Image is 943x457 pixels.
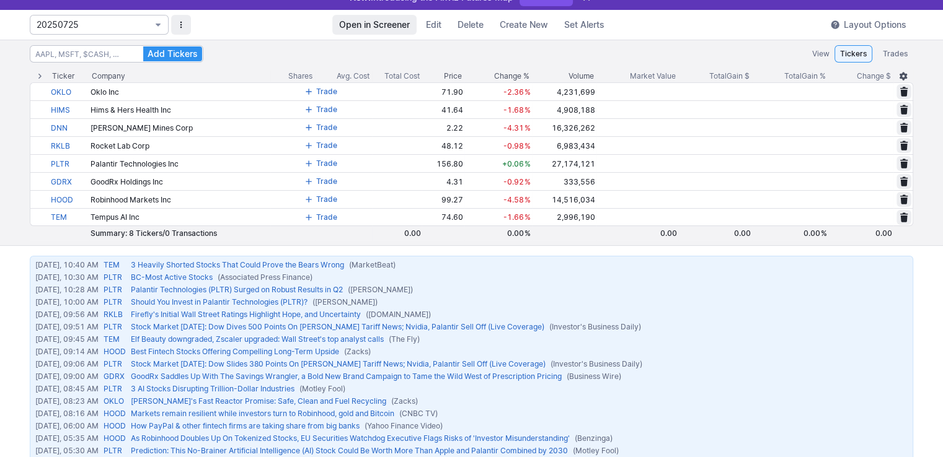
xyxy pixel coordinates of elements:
[301,102,342,117] button: Trade
[384,334,420,344] span: ( The Fly )
[33,308,910,321] a: [DATE], 09:56 AMRKLBFirefly's Initial Wall Street Ratings Highlight Hope, and Uncertainty([DOMAIN...
[532,172,596,190] td: 333,556
[92,70,125,82] div: Company
[316,175,337,188] span: Trade
[33,407,101,420] div: [DATE], 08:16 AM
[372,226,422,240] td: 0.00
[165,228,170,238] span: 0
[301,156,342,171] button: Trade
[104,432,126,445] a: HOOD
[568,446,619,455] span: ( Motley Fool )
[33,321,910,333] a: [DATE], 09:51 AMPLTRStock Market [DATE]: Dow Dives 500 Points On [PERSON_NAME] Tariff News; Nvidi...
[128,395,910,407] div: [PERSON_NAME]'s Fast Reactor Promise: Safe, Clean and Fuel Recycling
[546,359,642,368] span: ( Investor's Business Daily )
[422,172,464,190] td: 4.31
[104,271,126,284] a: PLTR
[129,228,134,238] span: 8
[630,70,676,82] span: Market Value
[51,83,88,100] a: OKLO
[734,228,751,238] span: 0.00
[503,212,524,222] span: -1.66
[51,101,88,118] a: HIMS
[104,445,126,457] a: PLTR
[812,48,830,60] label: View
[525,87,531,97] span: %
[91,105,269,115] div: Hims & Hers Health Inc
[33,420,910,432] a: [DATE], 06:00 AMHOODHow PayPal & other fintech firms are taking share from big banks(Yahoo Financ...
[444,70,462,82] div: Price
[294,384,345,393] span: ( Motley Fool )
[451,15,490,35] button: Delete
[875,228,892,238] span: 0.00
[91,87,269,97] div: Oklo Inc
[532,154,596,172] td: 27,174,121
[821,228,827,238] span: %
[308,297,378,307] span: ( [PERSON_NAME] )
[503,141,524,150] span: -0.98
[104,407,126,420] a: HOOD
[784,70,826,82] div: Gain %
[384,70,419,82] div: Total Cost
[301,138,342,153] button: Trade
[128,420,910,432] div: How PayPal & other fintech firms are taking share from big banks
[339,19,410,31] span: Open in Screener
[525,212,531,222] span: %
[494,70,529,82] span: Change %
[525,123,531,133] span: %
[128,346,910,358] div: Best Fintech Stocks Offering Compelling Long-Term Upside
[33,284,101,296] div: [DATE], 10:28 AM
[128,321,910,333] div: Stock Market [DATE]: Dow Dives 500 Points On [PERSON_NAME] Tariff News; Nvidia, Palantir Sell Off...
[128,445,910,457] div: Prediction: This No-Brainer Artificial Intelligence (AI) Stock Could Be Worth More Than Apple and...
[33,407,910,420] a: [DATE], 08:16 AMHOODMarkets remain resilient while investors turn to Robinhood, gold and Bitcoin(...
[33,308,101,321] div: [DATE], 09:56 AM
[128,271,910,284] div: BC-Most Active Stocks
[33,445,101,457] div: [DATE], 05:30 AM
[544,322,641,331] span: ( Investor's Business Daily )
[316,193,337,206] span: Trade
[33,358,910,370] a: [DATE], 09:06 AMPLTRStock Market [DATE]: Dow Slides 380 Points On [PERSON_NAME] Tariff News; Nvid...
[104,346,126,358] a: HOOD
[104,321,126,333] a: PLTR
[148,48,198,60] span: Add Tickers
[213,272,312,282] span: ( Associated Press Finance )
[33,383,101,395] div: [DATE], 08:45 AM
[458,19,484,31] span: Delete
[301,120,342,135] button: Trade
[30,15,169,35] button: Portfolio
[532,136,596,154] td: 6,983,434
[502,159,524,168] span: +0.06
[128,296,910,308] div: Should You Invest in Palantir Technologies (PLTR)?
[857,70,891,82] span: Change $
[877,45,913,63] a: Trades
[525,228,531,238] span: %
[51,137,88,154] a: RKLB
[33,383,910,395] a: [DATE], 08:45 AMPLTR3 AI Stocks Disrupting Trillion-Dollar Industries(Motley Fool)
[33,333,101,346] div: [DATE], 09:45 AM
[301,174,342,189] button: Trade
[339,347,371,356] span: ( Zacks )
[30,45,203,63] input: AAPL, MSFT, $CASH, …
[883,48,908,60] span: Trades
[532,190,596,208] td: 14,516,034
[128,407,910,420] div: Markets remain resilient while investors turn to Robinhood, gold and Bitcoin
[709,70,750,82] div: Gain $
[804,228,820,238] span: 0.00
[525,105,531,115] span: %
[91,141,269,150] div: Rocket Lab Corp
[91,195,269,204] div: Robinhood Markets Inc
[532,118,596,136] td: 16,326,262
[33,259,101,271] div: [DATE], 10:40 AM
[840,48,867,60] span: Tickers
[91,123,269,133] div: [PERSON_NAME] Mines Corp
[128,432,910,445] div: As Robinhood Doubles Up On Tokenized Stocks, EU Securities Watchdog Executive Flags Risks of 'Inv...
[33,296,910,308] a: [DATE], 10:00 AMPLTRShould You Invest in Palantir Technologies (PLTR)?([PERSON_NAME])
[33,346,101,358] div: [DATE], 09:14 AM
[91,212,269,222] div: Tempus AI Inc
[386,396,418,406] span: ( Zacks )
[422,190,464,208] td: 99.27
[422,208,464,226] td: 74.60
[525,141,531,150] span: %
[104,383,126,395] a: PLTR
[361,310,431,319] span: ( [DOMAIN_NAME] )
[422,136,464,154] td: 48.12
